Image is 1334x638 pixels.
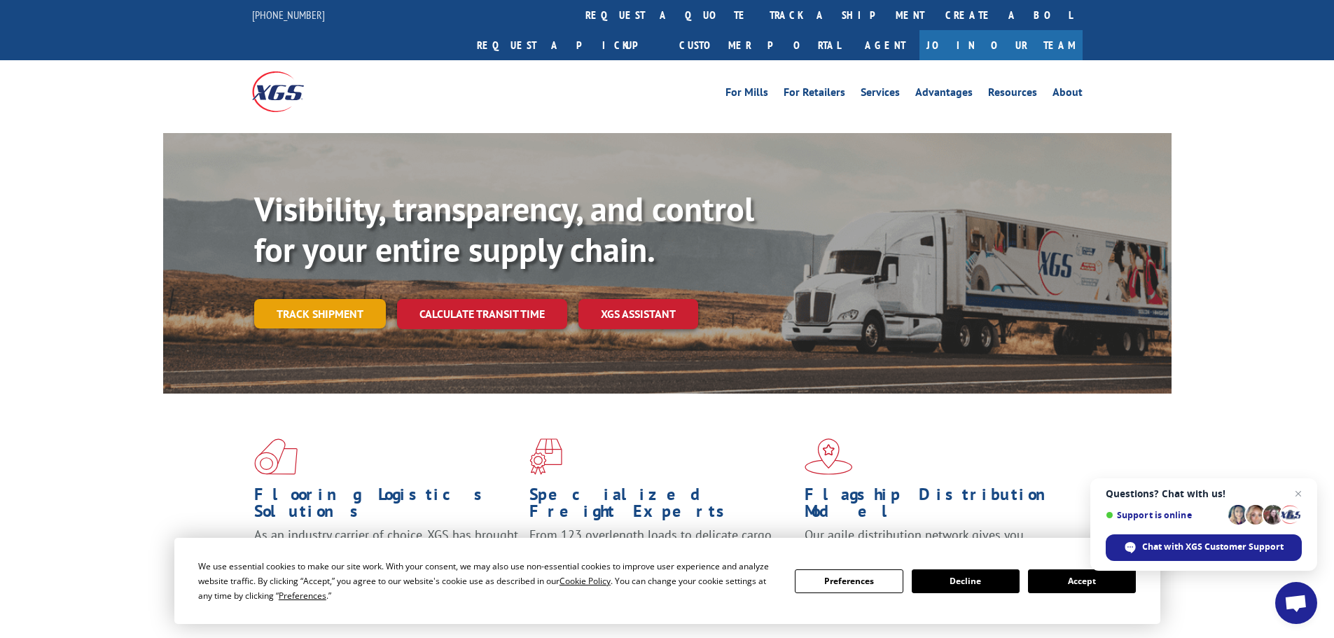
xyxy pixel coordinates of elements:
span: Close chat [1290,485,1307,502]
a: Request a pickup [466,30,669,60]
div: We use essential cookies to make our site work. With your consent, we may also use non-essential ... [198,559,778,603]
span: Support is online [1106,510,1223,520]
h1: Specialized Freight Experts [529,486,794,527]
span: Preferences [279,590,326,602]
a: Calculate transit time [397,299,567,329]
a: Track shipment [254,299,386,328]
a: About [1052,87,1083,102]
a: For Mills [725,87,768,102]
button: Preferences [795,569,903,593]
b: Visibility, transparency, and control for your entire supply chain. [254,187,754,271]
span: Our agile distribution network gives you nationwide inventory management on demand. [805,527,1062,560]
a: Join Our Team [919,30,1083,60]
a: Agent [851,30,919,60]
a: Services [861,87,900,102]
a: For Retailers [784,87,845,102]
p: From 123 overlength loads to delicate cargo, our experienced staff knows the best way to move you... [529,527,794,589]
div: Open chat [1275,582,1317,624]
span: Cookie Policy [560,575,611,587]
h1: Flagship Distribution Model [805,486,1069,527]
a: Customer Portal [669,30,851,60]
a: Advantages [915,87,973,102]
span: As an industry carrier of choice, XGS has brought innovation and dedication to flooring logistics... [254,527,518,576]
img: xgs-icon-focused-on-flooring-red [529,438,562,475]
div: Chat with XGS Customer Support [1106,534,1302,561]
h1: Flooring Logistics Solutions [254,486,519,527]
div: Cookie Consent Prompt [174,538,1160,624]
a: Resources [988,87,1037,102]
a: XGS ASSISTANT [578,299,698,329]
img: xgs-icon-total-supply-chain-intelligence-red [254,438,298,475]
button: Accept [1028,569,1136,593]
span: Questions? Chat with us! [1106,488,1302,499]
a: [PHONE_NUMBER] [252,8,325,22]
img: xgs-icon-flagship-distribution-model-red [805,438,853,475]
button: Decline [912,569,1020,593]
span: Chat with XGS Customer Support [1142,541,1284,553]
